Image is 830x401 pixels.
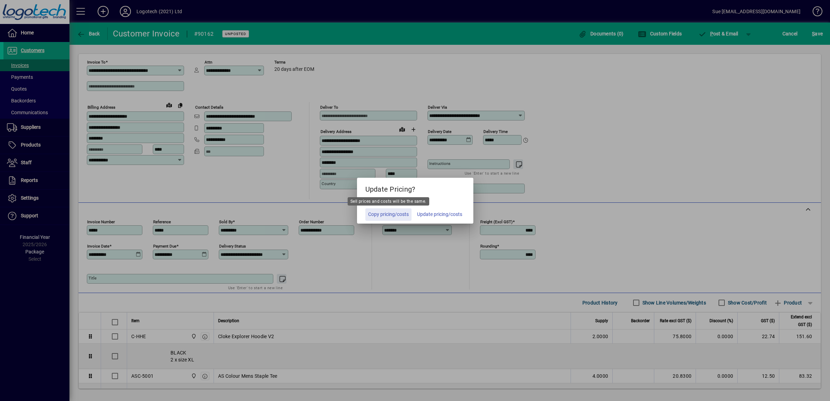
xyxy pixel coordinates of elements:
h5: Update Pricing? [357,178,473,198]
div: Sell prices and costs will be the same. [348,197,429,206]
button: Update pricing/costs [414,208,465,221]
span: Update pricing/costs [417,211,462,218]
button: Copy pricing/costs [365,208,412,221]
span: Copy pricing/costs [368,211,409,218]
